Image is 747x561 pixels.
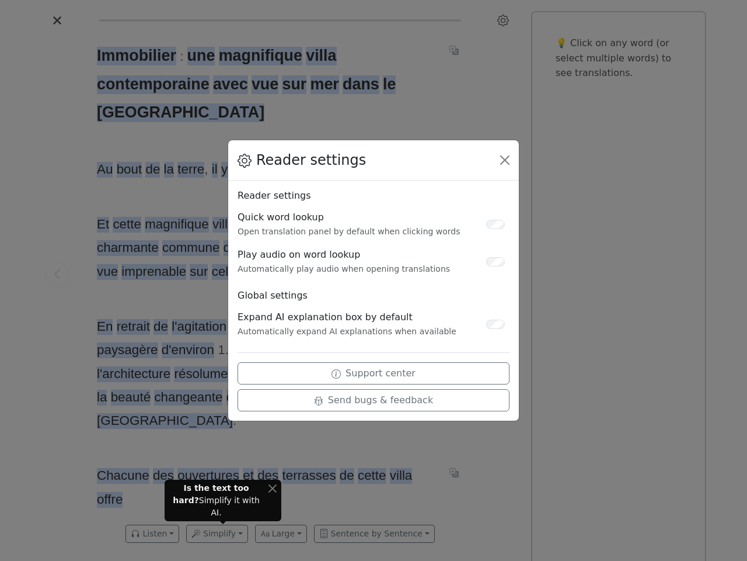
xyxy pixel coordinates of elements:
button: Close [268,482,277,494]
button: Send bugs & feedback [238,389,509,411]
h6: Reader settings [238,190,509,201]
div: Play audio on word lookup [238,248,486,262]
div: Expand AI explanation box by default [238,310,486,324]
small: Automatically play audio when opening translations [238,264,450,273]
button: Support center [238,362,509,385]
div: Simplify it with AI. [169,482,263,519]
button: Close [495,151,514,169]
strong: Is the text too hard? [173,483,249,505]
h6: Global settings [238,290,509,301]
div: Reader settings [238,150,366,171]
small: Automatically expand AI explanations when available [238,327,456,336]
small: Open translation panel by default when clicking words [238,227,460,236]
div: Quick word lookup [238,210,486,224]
